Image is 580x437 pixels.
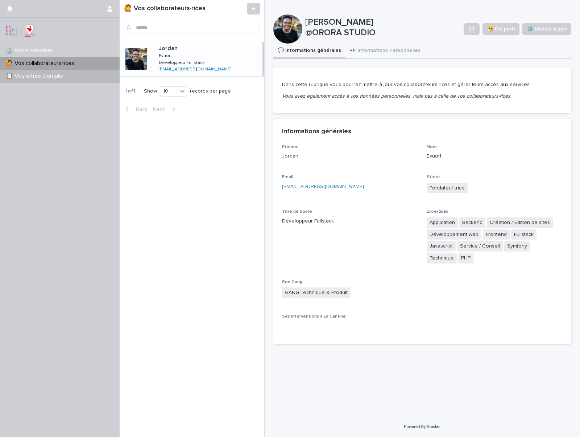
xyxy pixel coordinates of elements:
[273,44,345,59] button: 💬 Informations générales
[159,52,173,58] p: Evuort
[282,128,351,136] h2: Informations générales
[282,280,302,284] span: Son Gang
[427,229,481,240] span: Développement web
[282,152,418,160] p: Jordan
[120,42,264,77] a: JordanJordan EvuortEvuort Développeur FullstackDéveloppeur Fullstack [EMAIL_ADDRESS][DOMAIN_NAME]
[3,47,59,54] p: 🏢 Votre structure
[427,241,456,252] span: Javascript
[124,5,245,13] h1: 🙋 Vos collaborateurs·rices
[345,44,425,59] button: 👀 Informations Personnelles
[427,183,468,193] span: Fondateur·trice
[282,217,418,225] p: Développeur Fullstack
[160,87,178,95] div: 10
[522,23,571,35] button: ⚙️ Mettre à jour
[282,287,351,298] span: GANG Technique & Produit
[190,88,231,94] p: records per page
[483,229,510,240] span: Frontend
[144,88,157,94] p: Show
[132,107,147,112] span: Back
[527,25,567,33] span: ⚙️ Mettre à jour
[427,175,440,179] span: Statut
[282,145,299,149] span: Prénom
[427,217,458,228] span: Application
[159,59,206,65] p: Développeur Fullstack
[120,106,150,113] button: Back
[159,67,231,72] a: [EMAIL_ADDRESS][DOMAIN_NAME]
[3,60,80,67] p: 🙋 Vos collaborateurs·rices
[282,184,364,189] a: [EMAIL_ADDRESS][DOMAIN_NAME]
[150,106,181,113] button: Next
[124,22,260,33] input: Search
[6,24,36,38] img: 0gGPHhxvTcqAcEVVBWoD
[404,424,440,429] a: Powered By Stacker
[153,107,169,112] span: Next
[427,209,448,214] span: Expertises
[120,82,141,100] p: 1 of 1
[282,322,563,330] p: -
[3,73,69,79] p: 📋 Vos offres d'emploi
[459,217,485,228] span: Backend
[487,25,515,33] span: 🤧 Est parti
[282,314,346,319] span: Ses interventions à La Cantine
[511,229,536,240] span: Fullstack
[458,253,473,264] span: PHP
[159,44,179,52] p: Jordan
[504,241,530,252] span: Symfony
[282,175,293,179] span: Email
[457,241,503,252] span: Service / Conseil
[282,209,312,214] span: Titre de poste
[427,253,457,264] span: Technique
[305,17,461,38] p: [PERSON_NAME] @ORORA STUDIO
[487,217,553,228] span: Création / Edition de sites
[427,145,437,149] span: Nom
[482,23,519,35] button: 🤧 Est parti
[282,94,511,99] em: Vous avez également accès à vos données personnelles, mais pas à celle de vos collaborateurs·rices.
[427,152,563,160] p: Evuort
[282,81,563,88] p: Dans cette rubrique vous pourrez mettre à jour vos collaborateurs·rices et gérer leurs accès aux ...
